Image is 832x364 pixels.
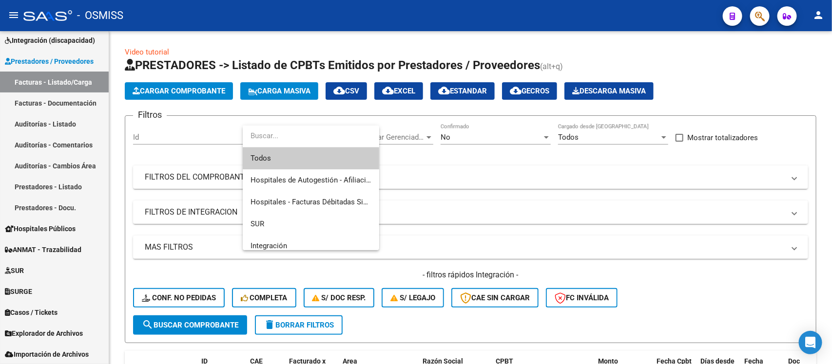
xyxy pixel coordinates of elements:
[243,125,379,147] input: dropdown search
[251,241,287,250] span: Integración
[251,176,382,184] span: Hospitales de Autogestión - Afiliaciones
[251,147,371,169] span: Todos
[251,198,401,206] span: Hospitales - Facturas Débitadas Sistema viejo
[251,219,264,228] span: SUR
[799,331,822,354] div: Open Intercom Messenger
